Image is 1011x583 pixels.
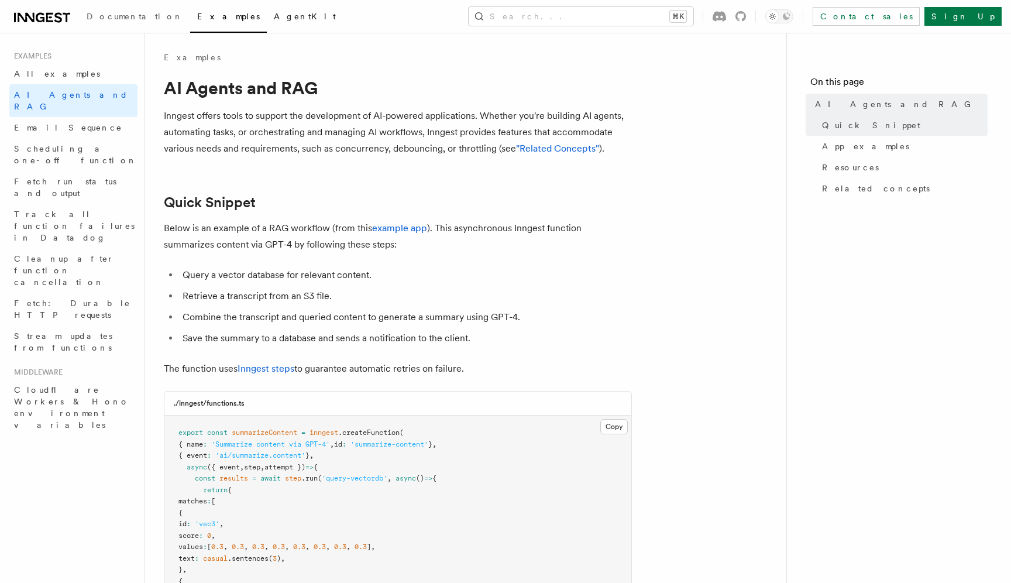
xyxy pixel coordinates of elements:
span: 0.3 [211,543,223,551]
span: .run [301,474,318,482]
span: Fetch: Durable HTTP requests [14,299,130,320]
span: results [219,474,248,482]
span: : [195,554,199,563]
span: () [416,474,424,482]
span: = [252,474,256,482]
a: Contact sales [813,7,920,26]
span: , [346,543,350,551]
span: ( [400,428,404,437]
span: , [219,520,223,528]
span: 0.3 [252,543,264,551]
span: text [178,554,195,563]
span: , [244,543,248,551]
a: Cloudflare Workers & Hono environment variables [9,379,137,435]
span: 0.3 [334,543,346,551]
span: { [314,463,318,471]
p: Below is an example of a RAG workflow (from this ). This asynchronous Inngest function summarizes... [164,220,632,253]
span: Documentation [87,12,183,21]
span: , [305,543,310,551]
span: score [178,531,199,540]
a: All examples [9,63,137,84]
span: All examples [14,69,100,78]
kbd: ⌘K [670,11,686,22]
a: Related concepts [817,178,988,199]
span: await [260,474,281,482]
span: 'vec3' [195,520,219,528]
a: example app [372,222,427,234]
a: Fetch run status and output [9,171,137,204]
span: export [178,428,203,437]
span: matches [178,497,207,505]
a: Stream updates from functions [9,325,137,358]
span: ( [318,474,322,482]
span: { [432,474,436,482]
span: summarizeContent [232,428,297,437]
a: AI Agents and RAG [9,84,137,117]
span: async [396,474,416,482]
span: , [387,474,391,482]
span: ] [367,543,371,551]
span: .createFunction [338,428,400,437]
span: step [244,463,260,471]
span: : [203,440,207,448]
span: , [432,440,436,448]
span: 'Summarize content via GPT-4' [211,440,330,448]
li: Retrieve a transcript from an S3 file. [179,288,632,304]
span: 3 [273,554,277,563]
span: 'query-vectordb' [322,474,387,482]
span: { name [178,440,203,448]
button: Copy [600,419,628,434]
a: Examples [164,52,221,63]
li: Combine the transcript and queried content to generate a summary using GPT-4. [179,309,632,325]
span: step [285,474,301,482]
span: } [178,565,183,574]
a: AI Agents and RAG [810,94,988,115]
span: Scheduling a one-off function [14,144,137,165]
span: , [326,543,330,551]
button: Toggle dark mode [765,9,793,23]
span: , [264,543,269,551]
span: = [301,428,305,437]
span: ({ event [207,463,240,471]
span: const [195,474,215,482]
a: Quick Snippet [817,115,988,136]
a: App examples [817,136,988,157]
a: Sign Up [924,7,1002,26]
h4: On this page [810,75,988,94]
span: Quick Snippet [822,119,920,131]
span: Cleanup after function cancellation [14,254,114,287]
h1: AI Agents and RAG [164,77,632,98]
span: : [207,497,211,505]
span: Track all function failures in Datadog [14,210,135,242]
span: , [330,440,334,448]
span: Email Sequence [14,123,122,132]
span: 0.3 [273,543,285,551]
span: Related concepts [822,183,930,194]
span: , [223,543,228,551]
span: inngest [310,428,338,437]
a: Quick Snippet [164,194,256,211]
span: 'ai/summarize.content' [215,451,305,459]
span: 0.3 [232,543,244,551]
span: { [178,509,183,517]
span: Examples [9,52,51,61]
span: : [199,531,203,540]
a: Track all function failures in Datadog [9,204,137,248]
h3: ./inngest/functions.ts [174,399,245,408]
span: Cloudflare Workers & Hono environment variables [14,385,129,430]
span: values [178,543,203,551]
a: Resources [817,157,988,178]
span: : [342,440,346,448]
span: } [428,440,432,448]
p: Inngest offers tools to support the development of AI-powered applications. Whether you're buildi... [164,108,632,157]
span: App examples [822,140,909,152]
span: , [310,451,314,459]
span: return [203,486,228,494]
button: Search...⌘K [469,7,693,26]
span: id [334,440,342,448]
span: } [305,451,310,459]
span: Examples [197,12,260,21]
li: Save the summary to a database and sends a notification to the client. [179,330,632,347]
li: Query a vector database for relevant content. [179,267,632,283]
a: Inngest steps [238,363,294,374]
